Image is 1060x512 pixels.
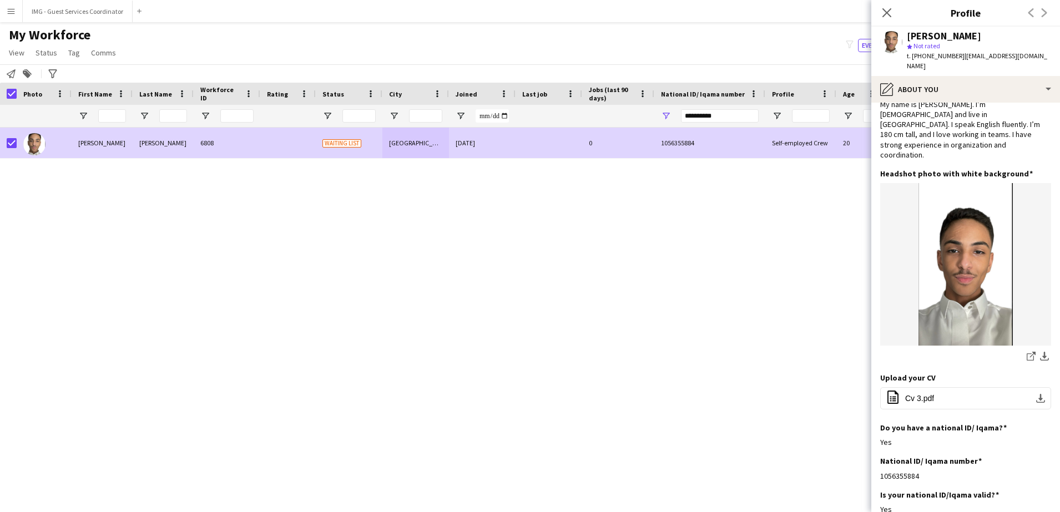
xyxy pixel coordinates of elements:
span: Age [843,90,855,98]
button: Open Filter Menu [322,111,332,121]
span: | [EMAIL_ADDRESS][DOMAIN_NAME] [907,52,1047,70]
span: View [9,48,24,58]
app-action-btn: Advanced filters [46,67,59,80]
input: Workforce ID Filter Input [220,109,254,123]
button: Open Filter Menu [389,111,399,121]
h3: Profile [871,6,1060,20]
span: National ID/ Iqama number [661,90,745,98]
span: Profile [772,90,794,98]
h3: Is your national ID/Iqama valid? [880,490,999,500]
span: Rating [267,90,288,98]
button: Open Filter Menu [78,111,88,121]
span: Status [36,48,57,58]
span: City [389,90,402,98]
a: Status [31,45,62,60]
span: My Workforce [9,27,90,43]
a: View [4,45,29,60]
span: Joined [456,90,477,98]
span: Not rated [913,42,940,50]
h3: Upload your CV [880,373,936,383]
button: Open Filter Menu [772,111,782,121]
img: IMG_7417.jpeg [880,183,1051,346]
a: Comms [87,45,120,60]
span: 1056355884 [661,139,694,147]
button: IMG - Guest Services Coordinator [23,1,133,22]
input: National ID/ Iqama number Filter Input [681,109,759,123]
div: [PERSON_NAME] [133,128,194,158]
span: t. [PHONE_NUMBER] [907,52,965,60]
div: [GEOGRAPHIC_DATA] [382,128,449,158]
span: First Name [78,90,112,98]
a: Tag [64,45,84,60]
span: Photo [23,90,42,98]
div: 6808 [194,128,260,158]
span: Comms [91,48,116,58]
input: Age Filter Input [863,109,876,123]
span: Workforce ID [200,85,240,102]
button: Open Filter Menu [200,111,210,121]
h3: National ID/ Iqama number [880,456,982,466]
input: Last Name Filter Input [159,109,187,123]
app-action-btn: Notify workforce [4,67,18,80]
input: First Name Filter Input [98,109,126,123]
div: [PERSON_NAME] [72,128,133,158]
app-action-btn: Add to tag [21,67,34,80]
span: Last Name [139,90,172,98]
button: Everyone8,135 [858,39,913,52]
div: [PERSON_NAME] [907,31,981,41]
div: 0 [582,128,654,158]
button: Open Filter Menu [661,111,671,121]
div: Self-employed Crew [765,128,836,158]
div: ‏My name is [PERSON_NAME]. I’m [DEMOGRAPHIC_DATA] and live in [GEOGRAPHIC_DATA]. I speak English ... [880,99,1051,160]
input: City Filter Input [409,109,442,123]
input: Status Filter Input [342,109,376,123]
h3: Do you have a national ID/ Iqama? [880,423,1007,433]
button: Open Filter Menu [843,111,853,121]
div: Yes [880,437,1051,447]
span: Cv 3.pdf [905,394,934,403]
div: 1056355884 [880,471,1051,481]
input: Profile Filter Input [792,109,830,123]
button: Open Filter Menu [456,111,466,121]
button: Cv 3.pdf [880,387,1051,409]
img: Omer Ahmed [23,133,46,155]
h3: Headshot photo with white background [880,169,1033,179]
span: Status [322,90,344,98]
input: Joined Filter Input [476,109,509,123]
span: Jobs (last 90 days) [589,85,634,102]
span: Tag [68,48,80,58]
button: Open Filter Menu [139,111,149,121]
span: Waiting list [322,139,361,148]
div: About you [871,76,1060,103]
div: 20 [836,128,883,158]
div: [DATE] [449,128,516,158]
span: Last job [522,90,547,98]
